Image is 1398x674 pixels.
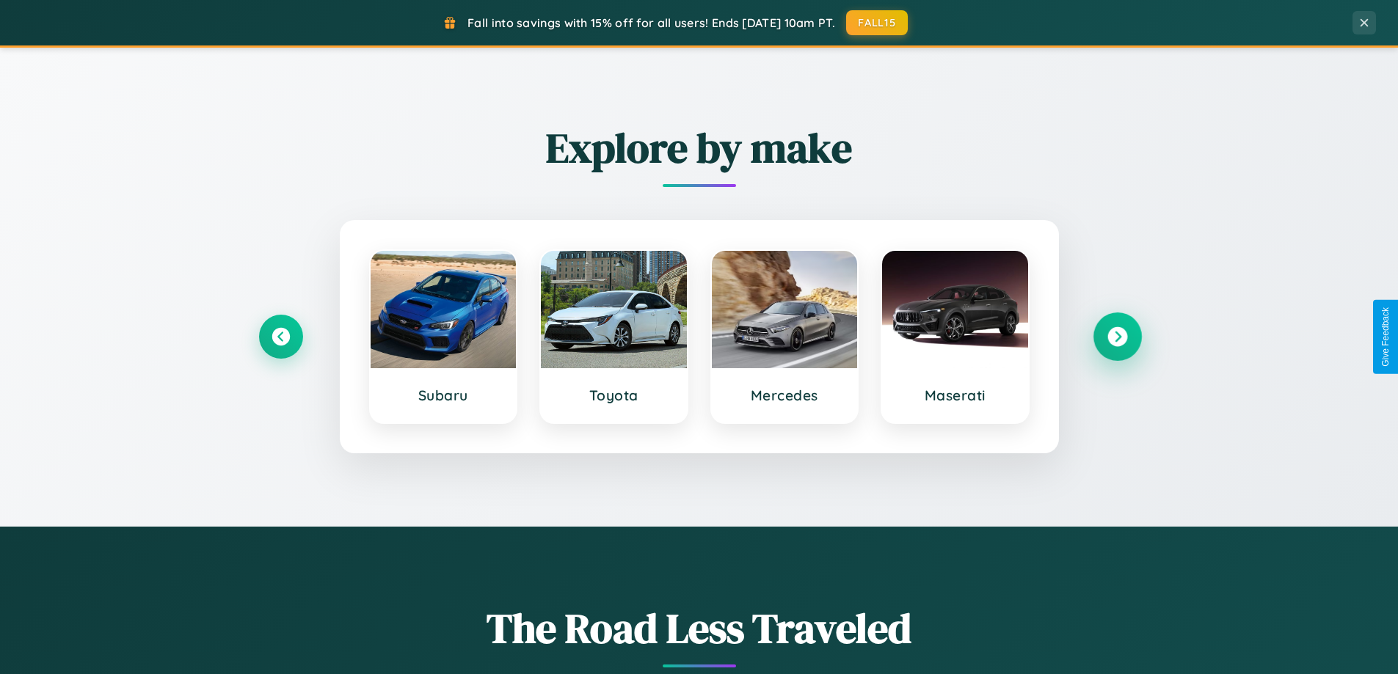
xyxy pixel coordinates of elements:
[259,600,1140,656] h1: The Road Less Traveled
[467,15,835,30] span: Fall into savings with 15% off for all users! Ends [DATE] 10am PT.
[385,387,502,404] h3: Subaru
[1380,307,1391,367] div: Give Feedback
[897,387,1013,404] h3: Maserati
[846,10,908,35] button: FALL15
[727,387,843,404] h3: Mercedes
[556,387,672,404] h3: Toyota
[259,120,1140,176] h2: Explore by make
